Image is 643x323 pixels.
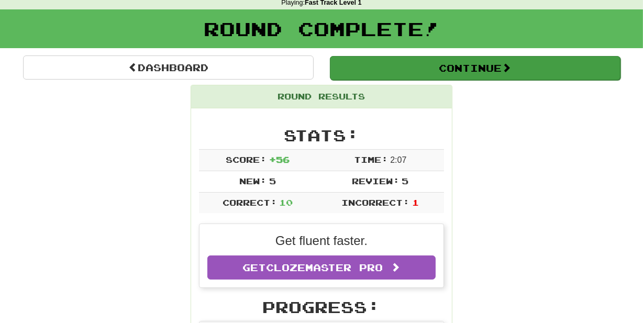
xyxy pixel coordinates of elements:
[191,85,452,108] div: Round Results
[239,176,267,186] span: New:
[341,197,409,207] span: Incorrect:
[226,154,267,164] span: Score:
[402,176,408,186] span: 5
[412,197,419,207] span: 1
[390,155,406,164] span: 2 : 0 7
[4,18,639,39] h1: Round Complete!
[207,232,436,250] p: Get fluent faster.
[330,56,620,80] button: Continue
[207,255,436,280] a: GetClozemaster Pro
[352,176,400,186] span: Review:
[223,197,277,207] span: Correct:
[23,55,314,80] a: Dashboard
[269,176,276,186] span: 5
[199,127,444,144] h2: Stats:
[269,154,290,164] span: + 56
[267,262,383,273] span: Clozemaster Pro
[354,154,388,164] span: Time:
[199,298,444,316] h2: Progress:
[279,197,293,207] span: 10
